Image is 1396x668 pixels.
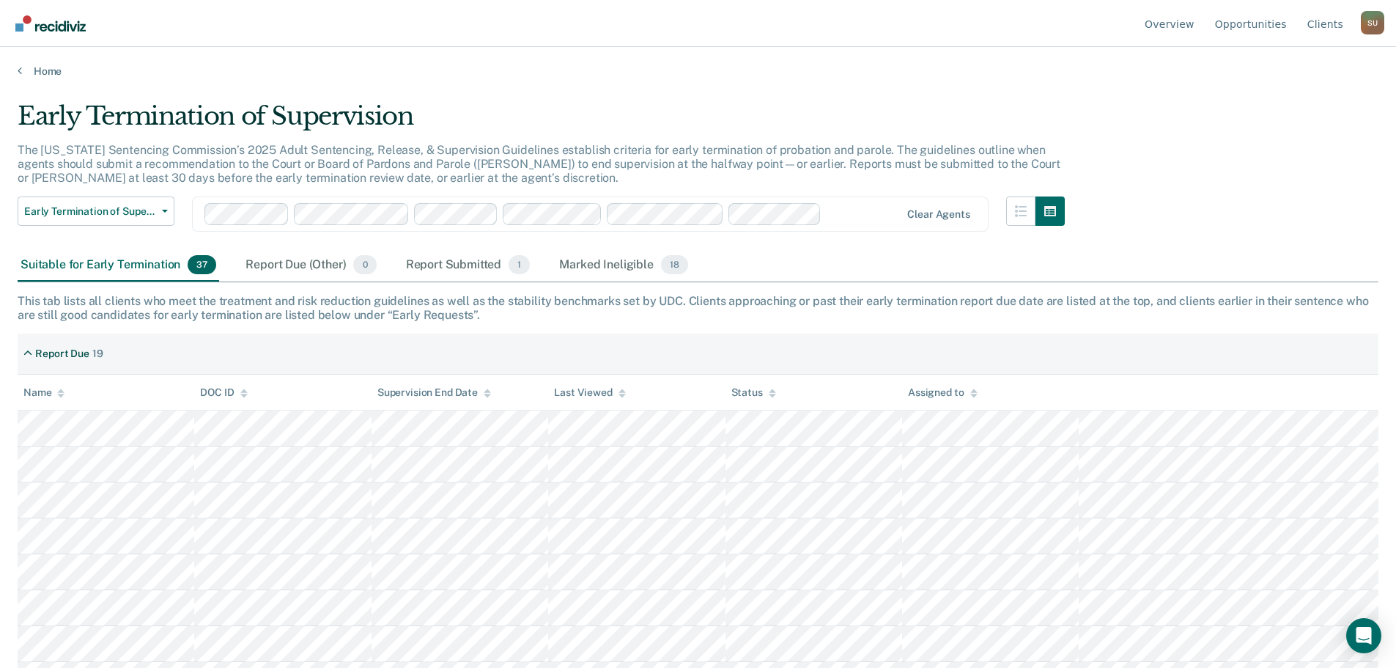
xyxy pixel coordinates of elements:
[908,386,977,399] div: Assigned to
[403,249,533,282] div: Report Submitted1
[661,255,688,274] span: 18
[1361,11,1384,34] button: Profile dropdown button
[554,386,625,399] div: Last Viewed
[188,255,216,274] span: 37
[353,255,376,274] span: 0
[377,386,491,399] div: Supervision End Date
[18,65,1378,78] a: Home
[15,15,86,32] img: Recidiviz
[18,143,1060,185] p: The [US_STATE] Sentencing Commission’s 2025 Adult Sentencing, Release, & Supervision Guidelines e...
[18,342,109,366] div: Report Due19
[24,205,156,218] span: Early Termination of Supervision
[1346,618,1381,653] div: Open Intercom Messenger
[23,386,64,399] div: Name
[18,101,1065,143] div: Early Termination of Supervision
[907,208,970,221] div: Clear agents
[92,348,103,360] div: 19
[18,249,219,282] div: Suitable for Early Termination37
[731,386,776,399] div: Status
[556,249,690,282] div: Marked Ineligible18
[509,255,530,274] span: 1
[35,348,89,360] div: Report Due
[18,197,174,226] button: Early Termination of Supervision
[1361,11,1384,34] div: S U
[18,294,1378,322] div: This tab lists all clients who meet the treatment and risk reduction guidelines as well as the st...
[243,249,379,282] div: Report Due (Other)0
[200,386,247,399] div: DOC ID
